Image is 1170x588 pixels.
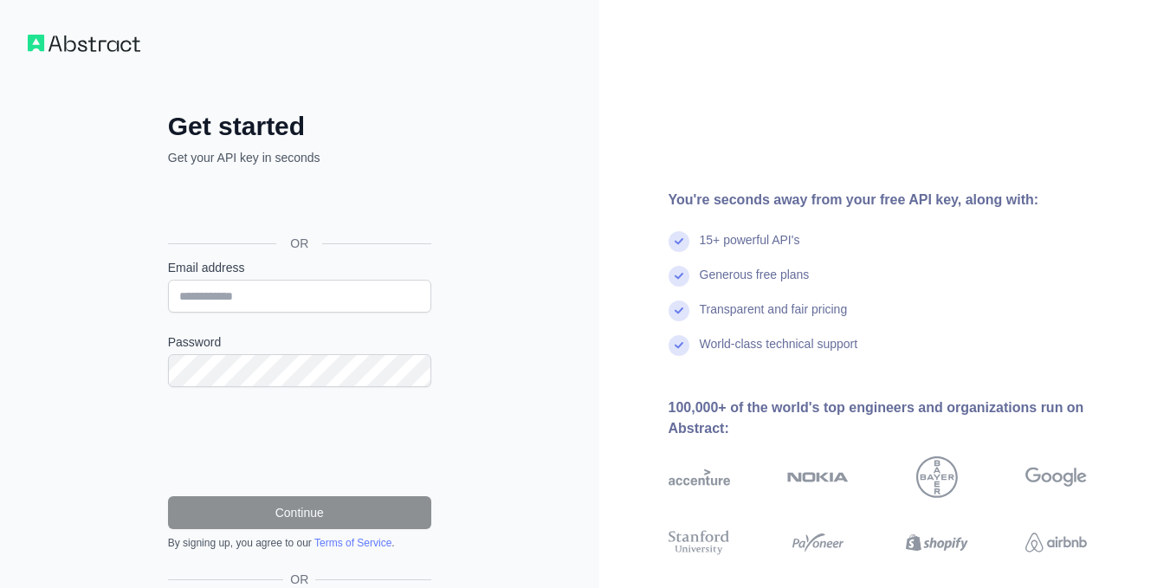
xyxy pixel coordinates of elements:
[787,527,849,559] img: payoneer
[700,266,810,300] div: Generous free plans
[283,571,315,588] span: OR
[669,300,689,321] img: check mark
[787,456,849,498] img: nokia
[669,335,689,356] img: check mark
[700,300,848,335] div: Transparent and fair pricing
[168,536,431,550] div: By signing up, you agree to our .
[906,527,967,559] img: shopify
[314,537,391,549] a: Terms of Service
[1025,527,1087,559] img: airbnb
[168,111,431,142] h2: Get started
[669,397,1143,439] div: 100,000+ of the world's top engineers and organizations run on Abstract:
[1025,456,1087,498] img: google
[669,266,689,287] img: check mark
[168,259,431,276] label: Email address
[669,231,689,252] img: check mark
[168,408,431,475] iframe: reCAPTCHA
[28,35,140,52] img: Workflow
[168,496,431,529] button: Continue
[168,149,431,166] p: Get your API key in seconds
[168,333,431,351] label: Password
[669,456,730,498] img: accenture
[700,335,858,370] div: World-class technical support
[700,231,800,266] div: 15+ powerful API's
[916,456,958,498] img: bayer
[276,235,322,252] span: OR
[669,190,1143,210] div: You're seconds away from your free API key, along with:
[669,527,730,559] img: stanford university
[159,185,436,223] iframe: Sign in with Google Button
